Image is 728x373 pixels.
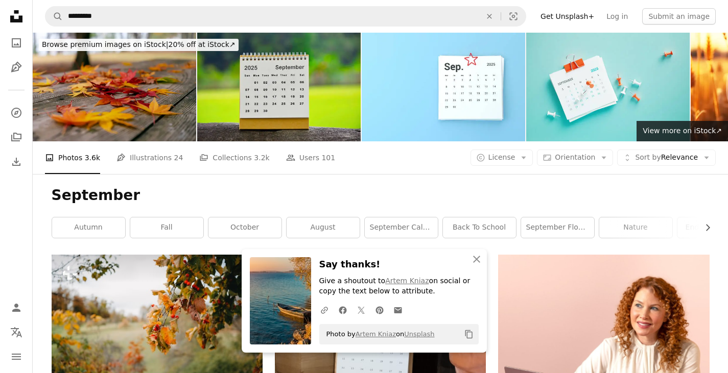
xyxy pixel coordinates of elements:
a: Illustrations 24 [116,141,183,174]
button: Orientation [537,150,613,166]
span: 20% off at iStock ↗ [42,40,236,48]
a: nature [599,217,672,238]
span: Photo by on [321,326,435,342]
button: Clear [478,7,501,26]
span: Browse premium images on iStock | [42,40,168,48]
button: Submit an image [642,8,716,24]
span: Orientation [555,153,595,161]
a: Photos [6,33,27,53]
a: Explore [6,103,27,123]
a: Get Unsplash+ [534,8,600,24]
button: Visual search [501,7,526,26]
h1: September [52,186,710,205]
a: september flowers [521,217,594,238]
a: Illustrations [6,57,27,78]
a: Share on Facebook [334,300,352,320]
img: autumn scenery [33,33,196,141]
a: white braille paper on brown wooden table [275,343,486,353]
img: 2025 September Calendar On Blue Background [362,33,525,141]
span: 3.2k [254,152,269,163]
span: 24 [174,152,183,163]
a: Unsplash [404,330,434,338]
button: Language [6,322,27,342]
span: Sort by [635,153,661,161]
a: Browse premium images on iStock|20% off at iStock↗ [33,33,245,57]
a: View more on iStock↗ [637,121,728,141]
p: Give a shoutout to on social or copy the text below to attribute. [319,276,479,296]
button: Sort byRelevance [617,150,716,166]
span: View more on iStock ↗ [643,127,722,135]
a: autumn [52,217,125,238]
a: a bunch of leaves that are hanging from a tree [52,320,263,329]
h3: Say thanks! [319,257,479,272]
a: back to school [443,217,516,238]
img: September 2025 white calendar with green blurred background - New year concept [197,33,361,141]
a: Share on Twitter [352,300,370,320]
a: september calendar [365,217,438,238]
a: august [287,217,360,238]
span: License [488,153,515,161]
button: License [471,150,533,166]
span: Relevance [635,153,698,163]
span: 101 [321,152,335,163]
a: Artem Kniaz [385,277,429,285]
a: Log in / Sign up [6,297,27,318]
button: Copy to clipboard [460,326,478,343]
a: october [208,217,281,238]
a: Share on Pinterest [370,300,389,320]
form: Find visuals sitewide [45,6,526,27]
button: Menu [6,346,27,367]
a: Collections 3.2k [199,141,269,174]
a: Users 101 [286,141,335,174]
a: Artem Kniaz [356,330,396,338]
a: Collections [6,127,27,147]
button: Search Unsplash [45,7,63,26]
img: September 2025 Calendar And Thumbtacks On Blue Background [526,33,690,141]
a: Log in [600,8,634,24]
a: Download History [6,152,27,172]
button: scroll list to the right [698,217,710,238]
a: Share over email [389,300,407,320]
a: fall [130,217,203,238]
